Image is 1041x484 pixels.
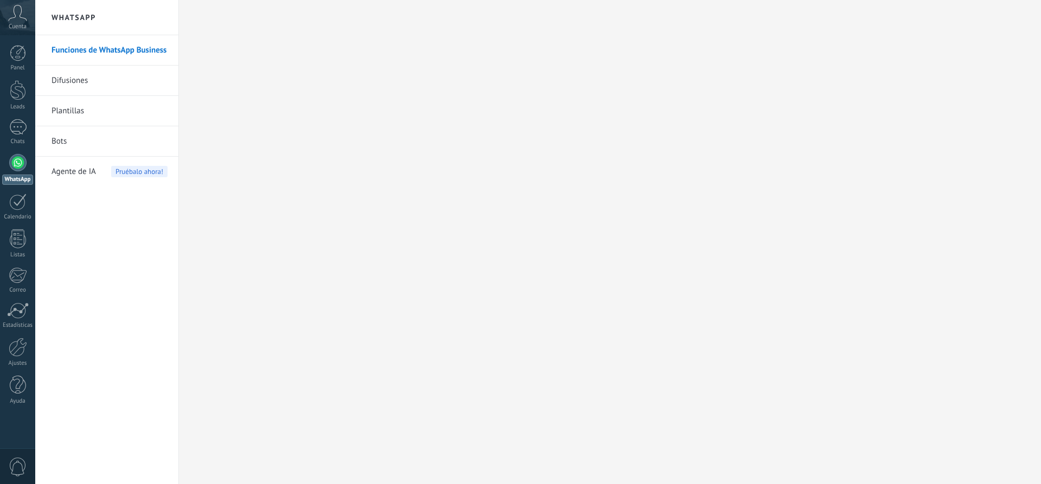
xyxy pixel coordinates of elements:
[35,126,178,157] li: Bots
[52,35,168,66] a: Funciones de WhatsApp Business
[35,157,178,186] li: Agente de IA
[52,66,168,96] a: Difusiones
[2,64,34,72] div: Panel
[52,157,96,187] span: Agente de IA
[2,214,34,221] div: Calendario
[2,251,34,259] div: Listas
[35,35,178,66] li: Funciones de WhatsApp Business
[2,287,34,294] div: Correo
[52,126,168,157] a: Bots
[111,166,168,177] span: Pruébalo ahora!
[52,157,168,187] a: Agente de IAPruébalo ahora!
[2,175,33,185] div: WhatsApp
[35,66,178,96] li: Difusiones
[2,322,34,329] div: Estadísticas
[2,138,34,145] div: Chats
[2,104,34,111] div: Leads
[35,96,178,126] li: Plantillas
[52,96,168,126] a: Plantillas
[9,23,27,30] span: Cuenta
[2,360,34,367] div: Ajustes
[2,398,34,405] div: Ayuda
